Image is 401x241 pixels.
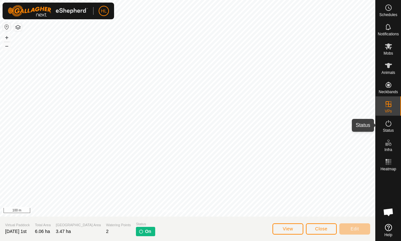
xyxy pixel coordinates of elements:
[14,23,22,31] button: Map Layers
[315,226,327,231] span: Close
[384,148,392,152] span: Infra
[138,229,144,234] img: turn-on
[378,32,399,36] span: Notifications
[5,229,27,234] span: [DATE] 1st
[56,222,101,228] span: [GEOGRAPHIC_DATA] Area
[381,71,395,75] span: Animals
[5,222,30,228] span: Virtual Paddock
[3,42,11,50] button: –
[3,23,11,31] button: Reset Map
[145,228,151,235] span: On
[8,5,88,17] img: Gallagher Logo
[379,90,398,94] span: Neckbands
[339,223,370,235] button: Edit
[379,13,397,17] span: Schedules
[194,208,213,214] a: Contact Us
[272,223,303,235] button: View
[56,229,71,234] span: 3.47 ha
[35,222,51,228] span: Total Area
[106,229,109,234] span: 2
[385,109,392,113] span: VPs
[106,222,131,228] span: Watering Points
[101,8,107,14] span: HL
[379,202,398,222] div: Open chat
[283,226,293,231] span: View
[136,221,155,227] span: Status
[306,223,337,235] button: Close
[383,129,394,132] span: Status
[384,233,392,237] span: Help
[380,167,396,171] span: Heatmap
[3,34,11,41] button: +
[384,51,393,55] span: Mobs
[35,229,50,234] span: 6.06 ha
[351,226,359,231] span: Edit
[376,221,401,239] a: Help
[162,208,186,214] a: Privacy Policy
